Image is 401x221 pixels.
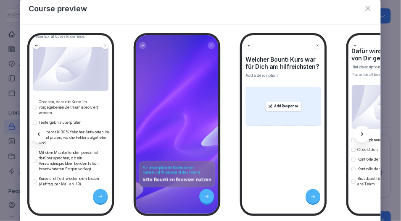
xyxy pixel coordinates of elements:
p: bitte Bounti im Browser nutzen [142,177,211,182]
p: Bei mehr als 30% falscher Antworten im Detail prüfen, wo die Fehler aufgetreten sind [39,130,109,146]
p: Course preview [29,3,87,14]
p: Testergebnis überprüfen [39,120,81,125]
h4: Für unkomplizierte Kontrolle von Kursen und Wissenstand des Teams [142,165,211,174]
p: Checken, dass die Kurse im vorgegebenen Zeitraum absolviert werden [39,99,109,116]
p: Checklisten [358,147,378,153]
div: Please tick all boxes to continue. [33,34,109,39]
p: Add a description [245,73,322,78]
h4: Welcher Bounti Kurs war für Dich am hilfreichsten? [245,56,322,70]
p: Kurse und Test wiederholen lassen (Auftrag per Mail an HR) [39,176,109,187]
p: Kontrolle der Checklisten [358,157,401,162]
img: ImageAndTextPreview.jpg [33,47,109,91]
p: Dienstplanung [358,138,383,143]
p: Mit dem Mitarbeitenden persönlich darüber sprechen, ob ein Verständnisproblem bei den falsch bean... [39,150,109,172]
div: Add Response [265,101,301,111]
